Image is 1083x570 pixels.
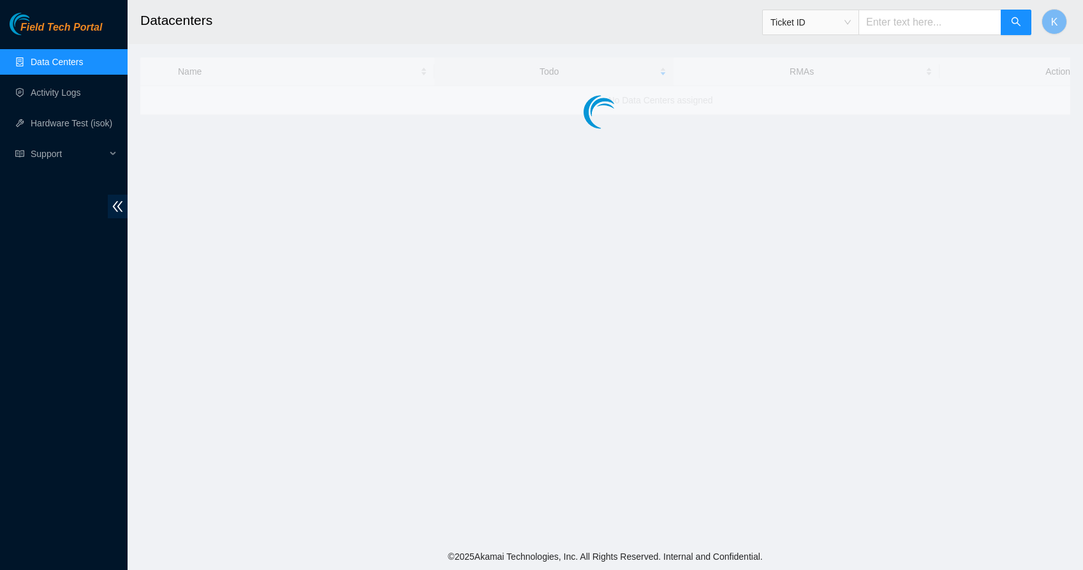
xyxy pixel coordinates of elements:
span: Field Tech Portal [20,22,102,34]
input: Enter text here... [858,10,1001,35]
footer: © 2025 Akamai Technologies, Inc. All Rights Reserved. Internal and Confidential. [128,543,1083,570]
a: Hardware Test (isok) [31,118,112,128]
button: K [1042,9,1067,34]
span: Ticket ID [770,13,851,32]
span: read [15,149,24,158]
a: Activity Logs [31,87,81,98]
span: K [1051,14,1058,30]
button: search [1001,10,1031,35]
img: Akamai Technologies [10,13,64,35]
a: Akamai TechnologiesField Tech Portal [10,23,102,40]
a: Data Centers [31,57,83,67]
span: search [1011,17,1021,29]
span: Support [31,141,106,167]
span: double-left [108,195,128,218]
